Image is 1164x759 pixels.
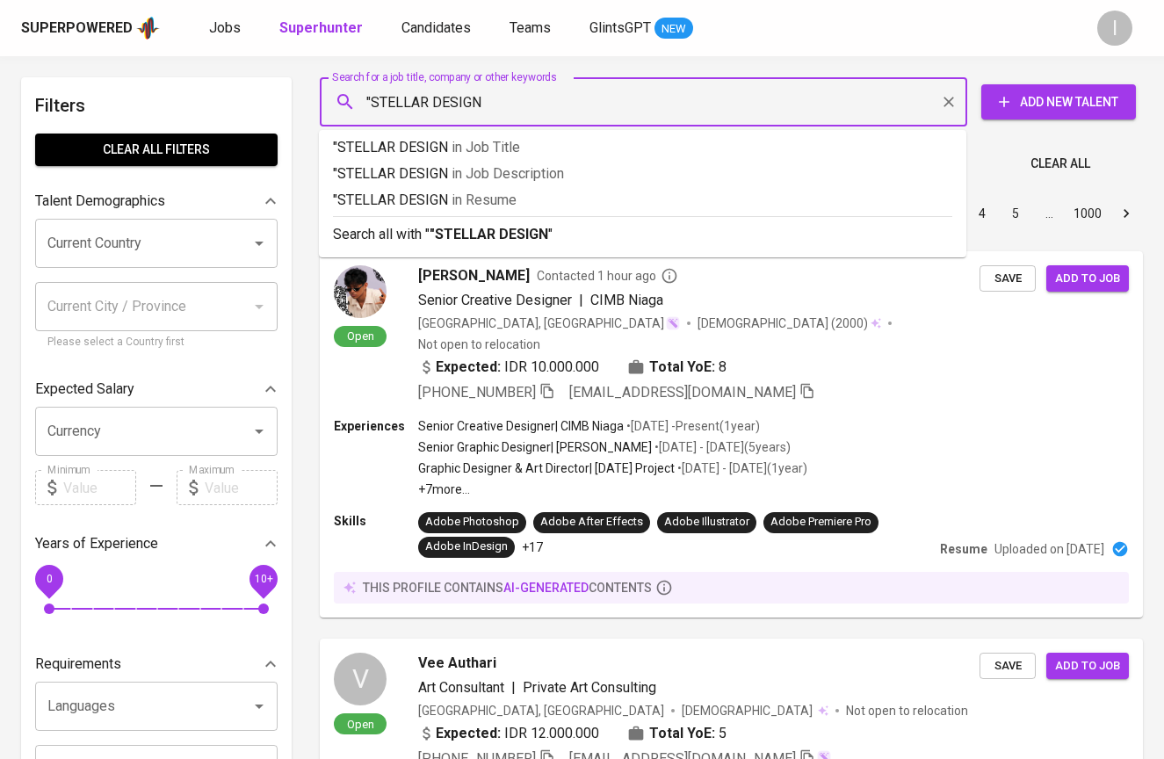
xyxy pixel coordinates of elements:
[418,292,572,308] span: Senior Creative Designer
[418,265,530,286] span: [PERSON_NAME]
[334,653,387,705] div: V
[279,18,366,40] a: Superhunter
[425,539,508,555] div: Adobe InDesign
[698,314,831,332] span: [DEMOGRAPHIC_DATA]
[590,292,663,308] span: CIMB Niaga
[35,526,278,561] div: Years of Experience
[35,647,278,682] div: Requirements
[980,265,1036,293] button: Save
[832,199,1143,228] nav: pagination navigation
[333,137,952,158] p: "STELLAR DESIGN
[988,656,1027,676] span: Save
[35,134,278,166] button: Clear All filters
[35,654,121,675] p: Requirements
[980,653,1036,680] button: Save
[247,694,271,719] button: Open
[537,267,678,285] span: Contacted 1 hour ago
[418,357,599,378] div: IDR 10.000.000
[333,190,952,211] p: "STELLAR DESIGN
[333,163,952,184] p: "STELLAR DESIGN
[503,581,589,595] span: AI-generated
[401,18,474,40] a: Candidates
[510,19,551,36] span: Teams
[682,702,815,719] span: [DEMOGRAPHIC_DATA]
[279,19,363,36] b: Superhunter
[418,438,652,456] p: Senior Graphic Designer | [PERSON_NAME]
[418,314,680,332] div: [GEOGRAPHIC_DATA], [GEOGRAPHIC_DATA]
[654,20,693,38] span: NEW
[1023,148,1097,180] button: Clear All
[334,265,387,318] img: a8db82e022b70dac08d9c471aadf2b66.png
[1035,205,1063,222] div: …
[418,384,536,401] span: [PHONE_NUMBER]
[430,226,548,242] b: "STELLAR DESIGN
[1001,199,1030,228] button: Go to page 5
[63,470,136,505] input: Value
[46,573,52,585] span: 0
[35,379,134,400] p: Expected Salary
[340,717,381,732] span: Open
[418,459,675,477] p: Graphic Designer & Art Director | [DATE] Project
[523,679,656,696] span: Private Art Consulting
[1046,653,1129,680] button: Add to job
[649,723,715,744] b: Total YoE:
[418,653,496,674] span: Vee Authari
[719,723,727,744] span: 5
[511,677,516,698] span: |
[35,91,278,119] h6: Filters
[988,269,1027,289] span: Save
[1112,199,1140,228] button: Go to next page
[136,15,160,41] img: app logo
[995,91,1122,113] span: Add New Talent
[334,417,418,435] p: Experiences
[418,723,599,744] div: IDR 12.000.000
[418,702,664,719] div: [GEOGRAPHIC_DATA], [GEOGRAPHIC_DATA]
[418,417,624,435] p: Senior Creative Designer | CIMB Niaga
[247,419,271,444] button: Open
[452,192,517,208] span: in Resume
[981,84,1136,119] button: Add New Talent
[334,512,418,530] p: Skills
[452,165,564,182] span: in Job Description
[436,723,501,744] b: Expected:
[569,384,796,401] span: [EMAIL_ADDRESS][DOMAIN_NAME]
[1046,265,1129,293] button: Add to job
[675,459,807,477] p: • [DATE] - [DATE] ( 1 year )
[425,514,519,531] div: Adobe Photoshop
[452,139,520,155] span: in Job Title
[1068,199,1107,228] button: Go to page 1000
[719,357,727,378] span: 8
[209,18,244,40] a: Jobs
[510,18,554,40] a: Teams
[624,417,760,435] p: • [DATE] - Present ( 1 year )
[698,314,881,332] div: (2000)
[47,334,265,351] p: Please select a Country first
[664,514,749,531] div: Adobe Illustrator
[1030,153,1090,175] span: Clear All
[940,540,987,558] p: Resume
[35,372,278,407] div: Expected Salary
[661,267,678,285] svg: By Batam recruiter
[1055,656,1120,676] span: Add to job
[35,533,158,554] p: Years of Experience
[994,540,1104,558] p: Uploaded on [DATE]
[333,224,952,245] p: Search all with " "
[770,514,871,531] div: Adobe Premiere Pro
[649,357,715,378] b: Total YoE:
[21,15,160,41] a: Superpoweredapp logo
[35,184,278,219] div: Talent Demographics
[936,90,961,114] button: Clear
[254,573,272,585] span: 10+
[589,19,651,36] span: GlintsGPT
[652,438,791,456] p: • [DATE] - [DATE] ( 5 years )
[209,19,241,36] span: Jobs
[846,702,968,719] p: Not open to relocation
[205,470,278,505] input: Value
[579,290,583,311] span: |
[49,139,264,161] span: Clear All filters
[436,357,501,378] b: Expected:
[363,579,652,596] p: this profile contains contents
[401,19,471,36] span: Candidates
[589,18,693,40] a: GlintsGPT NEW
[418,336,540,353] p: Not open to relocation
